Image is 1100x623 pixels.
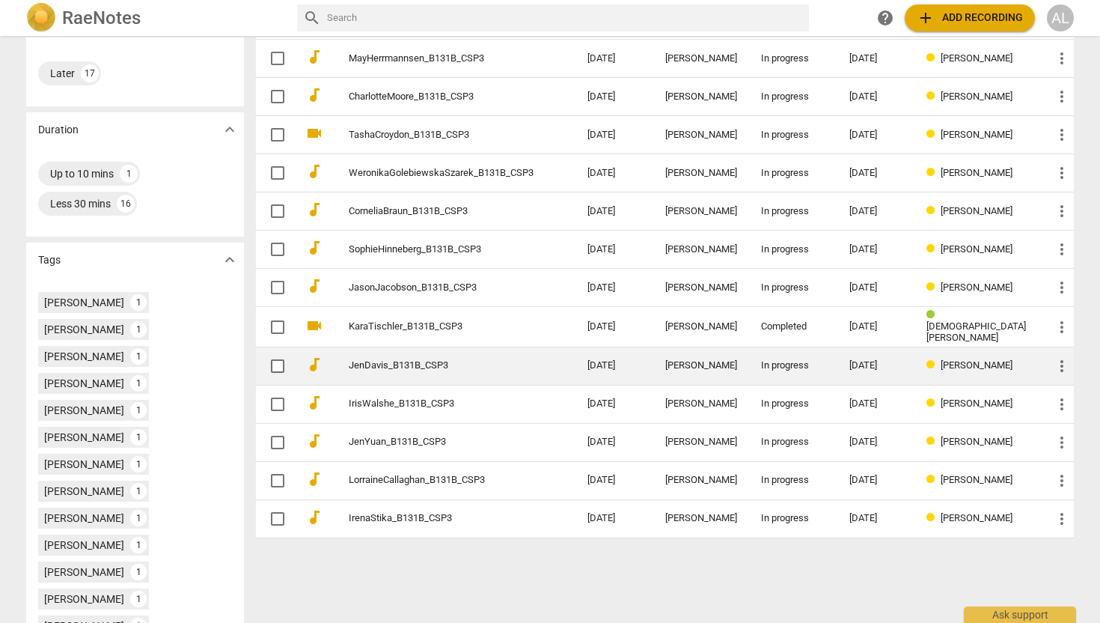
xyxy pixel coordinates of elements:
[575,347,653,385] td: [DATE]
[305,508,323,526] span: audiotrack
[38,252,61,268] p: Tags
[44,538,124,553] div: [PERSON_NAME]
[926,512,941,523] span: Review status: in progress
[130,321,147,338] div: 1
[349,168,534,179] a: WeronikaGolebiewskaSzarek_B131B_CSP3
[575,499,653,538] td: [DATE]
[575,385,653,423] td: [DATE]
[941,282,1012,293] span: [PERSON_NAME]
[130,537,147,553] div: 1
[1053,240,1071,258] span: more_vert
[665,475,737,486] div: [PERSON_NAME]
[1053,49,1071,67] span: more_vert
[926,320,1026,343] span: [DEMOGRAPHIC_DATA][PERSON_NAME]
[1047,4,1074,31] div: AL
[575,231,653,269] td: [DATE]
[926,129,941,140] span: Review status: in progress
[849,437,902,448] div: [DATE]
[575,307,653,347] td: [DATE]
[1053,164,1071,182] span: more_vert
[575,116,653,154] td: [DATE]
[44,322,124,337] div: [PERSON_NAME]
[1053,395,1071,413] span: more_vert
[575,269,653,307] td: [DATE]
[941,52,1012,64] span: [PERSON_NAME]
[219,118,241,141] button: Show more
[941,398,1012,409] span: [PERSON_NAME]
[761,513,825,524] div: In progress
[917,9,1023,27] span: Add recording
[941,129,1012,140] span: [PERSON_NAME]
[1053,472,1071,490] span: more_vert
[349,282,534,294] a: JasonJacobson_B131B_CSP3
[305,48,323,66] span: audiotrack
[575,154,653,192] td: [DATE]
[120,165,138,183] div: 1
[941,167,1012,178] span: [PERSON_NAME]
[761,360,825,371] div: In progress
[44,295,124,310] div: [PERSON_NAME]
[305,86,323,104] span: audiotrack
[1053,510,1071,528] span: more_vert
[1053,357,1071,375] span: more_vert
[130,429,147,446] div: 1
[221,121,239,139] span: expand_more
[349,130,534,141] a: TashaCroydon_B131B_CSP3
[62,7,141,28] h2: RaeNotes
[926,52,941,64] span: Review status: in progress
[349,398,534,410] a: IrisWalshe_B131B_CSP3
[941,243,1012,255] span: [PERSON_NAME]
[926,91,941,102] span: Review status: in progress
[50,196,111,211] div: Less 30 mins
[761,91,825,103] div: In progress
[905,4,1035,31] button: Upload
[117,195,135,213] div: 16
[761,321,825,332] div: Completed
[81,64,99,82] div: 17
[130,348,147,365] div: 1
[849,282,902,294] div: [DATE]
[926,436,941,447] span: Review status: in progress
[44,565,124,580] div: [PERSON_NAME]
[50,166,114,181] div: Up to 10 mins
[941,474,1012,485] span: [PERSON_NAME]
[941,436,1012,447] span: [PERSON_NAME]
[305,356,323,374] span: audiotrack
[305,317,323,335] span: videocam
[44,376,124,391] div: [PERSON_NAME]
[305,394,323,412] span: audiotrack
[38,122,79,138] p: Duration
[327,6,803,30] input: Search
[349,244,534,255] a: SophieHinneberg_B131B_CSP3
[665,513,737,524] div: [PERSON_NAME]
[849,475,902,486] div: [DATE]
[130,591,147,607] div: 1
[761,206,825,217] div: In progress
[761,437,825,448] div: In progress
[44,511,124,526] div: [PERSON_NAME]
[130,375,147,392] div: 1
[926,309,941,320] span: Review status: completed
[130,510,147,526] div: 1
[926,359,941,371] span: Review status: in progress
[941,359,1012,371] span: [PERSON_NAME]
[876,9,894,27] span: help
[849,130,902,141] div: [DATE]
[305,201,323,219] span: audiotrack
[305,162,323,180] span: audiotrack
[575,423,653,461] td: [DATE]
[1053,434,1071,452] span: more_vert
[130,456,147,472] div: 1
[50,66,75,81] div: Later
[926,205,941,216] span: Review status: in progress
[761,282,825,294] div: In progress
[665,206,737,217] div: [PERSON_NAME]
[941,91,1012,102] span: [PERSON_NAME]
[849,206,902,217] div: [DATE]
[349,360,534,371] a: JenDavis_B131B_CSP3
[941,512,1012,523] span: [PERSON_NAME]
[761,53,825,64] div: In progress
[926,282,941,293] span: Review status: in progress
[665,321,737,332] div: [PERSON_NAME]
[849,53,902,64] div: [DATE]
